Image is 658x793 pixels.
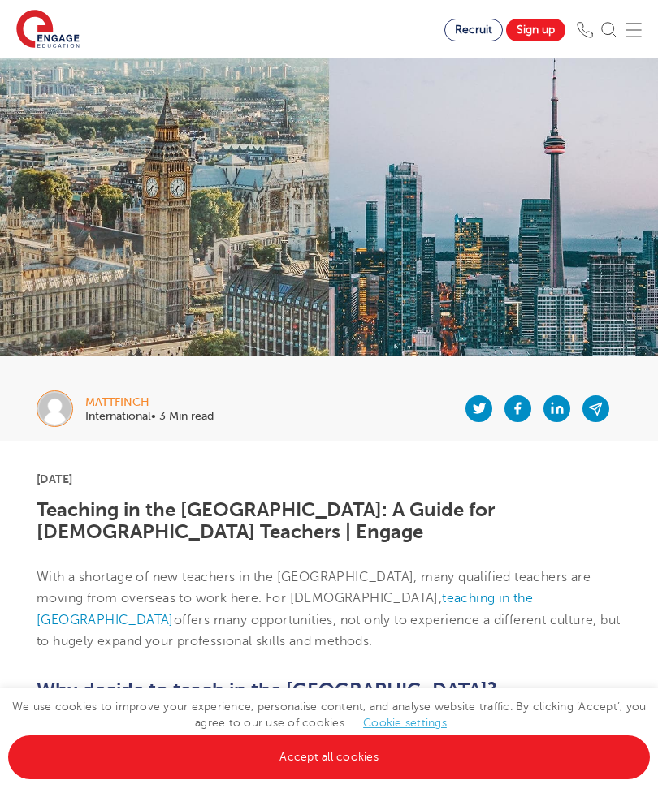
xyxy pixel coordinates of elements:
[85,397,214,408] div: mattfinch
[85,411,214,422] p: International• 3 Min read
[363,717,447,729] a: Cookie settings
[37,591,533,627] a: teaching in the [GEOGRAPHIC_DATA]
[8,700,650,763] span: We use cookies to improve your experience, personalise content, and analyse website traffic. By c...
[37,570,620,649] span: With a shortage of new teachers in the [GEOGRAPHIC_DATA], many qualified teachers are moving from...
[37,499,621,542] h1: Teaching in the [GEOGRAPHIC_DATA]: A Guide for [DEMOGRAPHIC_DATA] Teachers | Engage
[577,22,593,38] img: Phone
[601,22,617,38] img: Search
[626,22,642,38] img: Mobile Menu
[37,679,497,701] span: Why decide to teach in the [GEOGRAPHIC_DATA]?
[8,735,650,779] a: Accept all cookies
[455,24,492,36] span: Recruit
[37,473,621,485] p: [DATE]
[16,10,80,50] img: Engage Education
[444,19,503,41] a: Recruit
[506,19,565,41] a: Sign up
